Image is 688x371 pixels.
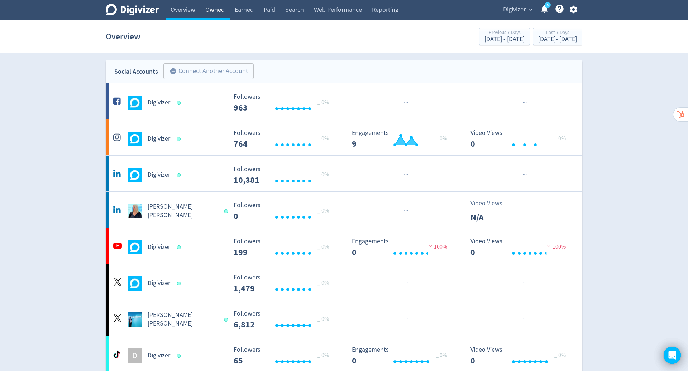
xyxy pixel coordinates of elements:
[525,98,527,107] span: ·
[404,279,405,288] span: ·
[230,93,338,112] svg: Followers 963
[148,135,170,143] h5: Digivizer
[128,312,142,327] img: Emma Lo Russo undefined
[405,170,407,179] span: ·
[177,137,183,141] span: Data last synced: 11 Aug 2025, 3:02am (AEST)
[106,119,582,155] a: Digivizer undefinedDigivizer Followers 764 Followers 764 _ 0% Engagements 9 Engagements 9 _ 0% Vi...
[470,211,512,224] p: N/A
[407,206,408,215] span: ·
[230,238,338,257] svg: Followers 199
[106,300,582,336] a: Emma Lo Russo undefined[PERSON_NAME] [PERSON_NAME] Followers 6,812 Followers 6,812 _ 0%······
[158,64,254,79] a: Connect Another Account
[106,156,582,191] a: Digivizer undefinedDigivizer Followers 10,381 Followers 10,381 _ 0%······
[533,28,582,45] button: Last 7 Days[DATE]- [DATE]
[501,4,534,15] button: Digivizer
[128,348,142,363] div: D
[317,243,329,250] span: _ 0%
[407,279,408,288] span: ·
[163,63,254,79] button: Connect Another Account
[177,245,183,249] span: Data last synced: 10 Aug 2025, 10:01pm (AEST)
[479,28,530,45] button: Previous 7 Days[DATE] - [DATE]
[317,135,329,142] span: _ 0%
[230,202,338,221] svg: Followers 0
[148,311,218,328] h5: [PERSON_NAME] [PERSON_NAME]
[405,206,407,215] span: ·
[545,2,551,8] a: 5
[404,315,405,324] span: ·
[106,228,582,264] a: Digivizer undefinedDigivizer Followers 199 Followers 199 _ 0% Engagements 0 Engagements 0 100% Vi...
[522,315,524,324] span: ·
[522,98,524,107] span: ·
[317,99,329,106] span: _ 0%
[664,347,681,364] div: Open Intercom Messenger
[177,282,183,285] span: Data last synced: 10 Aug 2025, 10:02pm (AEST)
[106,264,582,300] a: Digivizer undefinedDigivizer Followers 1,479 Followers 1,479 _ 0%······
[407,315,408,324] span: ·
[405,279,407,288] span: ·
[427,243,447,250] span: 100%
[525,279,527,288] span: ·
[128,132,142,146] img: Digivizer undefined
[524,98,525,107] span: ·
[545,243,553,249] img: negative-performance.svg
[317,352,329,359] span: _ 0%
[317,171,329,178] span: _ 0%
[106,25,140,48] h1: Overview
[128,276,142,291] img: Digivizer undefined
[230,346,338,365] svg: Followers 65
[148,243,170,252] h5: Digivizer
[522,170,524,179] span: ·
[317,207,329,214] span: _ 0%
[224,318,230,322] span: Data last synced: 11 Aug 2025, 10:02am (AEST)
[177,354,183,358] span: Data last synced: 11 Aug 2025, 3:02am (AEST)
[407,98,408,107] span: ·
[524,315,525,324] span: ·
[128,96,142,110] img: Digivizer undefined
[484,30,525,36] div: Previous 7 Days
[404,170,405,179] span: ·
[224,209,230,213] span: Data last synced: 11 Aug 2025, 1:02am (AEST)
[525,170,527,179] span: ·
[405,315,407,324] span: ·
[407,170,408,179] span: ·
[114,67,158,77] div: Social Accounts
[148,202,218,220] h5: [PERSON_NAME] [PERSON_NAME]
[128,204,142,218] img: Emma Lo Russo undefined
[436,135,447,142] span: _ 0%
[538,30,577,36] div: Last 7 Days
[317,316,329,323] span: _ 0%
[436,352,447,359] span: _ 0%
[128,240,142,254] img: Digivizer undefined
[554,352,566,359] span: _ 0%
[470,199,512,208] p: Video Views
[230,310,338,329] svg: Followers 6,812
[538,36,577,43] div: [DATE] - [DATE]
[148,279,170,288] h5: Digivizer
[522,279,524,288] span: ·
[405,98,407,107] span: ·
[148,98,170,107] h5: Digivizer
[348,130,456,148] svg: Engagements 9
[554,135,566,142] span: _ 0%
[404,206,405,215] span: ·
[230,274,338,293] svg: Followers 1,479
[545,243,566,250] span: 100%
[467,346,574,365] svg: Video Views 0
[547,3,549,8] text: 5
[467,130,574,148] svg: Video Views 0
[348,346,456,365] svg: Engagements 0
[177,173,183,177] span: Data last synced: 11 Aug 2025, 1:02am (AEST)
[169,68,177,75] span: add_circle
[503,4,526,15] span: Digivizer
[317,279,329,287] span: _ 0%
[484,36,525,43] div: [DATE] - [DATE]
[128,168,142,182] img: Digivizer undefined
[348,238,456,257] svg: Engagements 0
[230,130,338,148] svg: Followers 764
[524,170,525,179] span: ·
[527,6,534,13] span: expand_more
[427,243,434,249] img: negative-performance.svg
[404,98,405,107] span: ·
[467,238,574,257] svg: Video Views 0
[524,279,525,288] span: ·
